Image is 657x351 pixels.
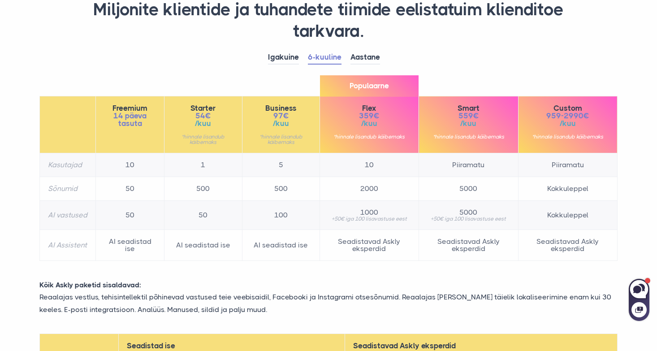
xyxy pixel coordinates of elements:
span: 959-2990€ [527,112,609,120]
span: 359€ [328,112,411,120]
span: 14 päeva tasuta [104,112,156,127]
span: /kuu [328,120,411,127]
td: 100 [242,201,320,230]
span: Custom [527,104,609,112]
iframe: Askly chat [628,277,650,322]
span: /kuu [427,120,510,127]
td: AI seadistad ise [96,230,164,261]
td: Seadistavad Askly eksperdid [320,230,419,261]
a: Aastane [350,51,380,65]
td: 1 [164,153,242,177]
small: *hinnale lisandub käibemaks [173,134,233,145]
td: 50 [164,201,242,230]
span: Flex [328,104,411,112]
span: /kuu [527,120,609,127]
th: AI Assistent [40,230,96,261]
th: AI vastused [40,201,96,230]
td: Piiramatu [518,153,617,177]
small: +50€ iga 100 lisavastuse eest [427,216,510,221]
td: 2000 [320,177,419,201]
span: Smart [427,104,510,112]
td: 500 [164,177,242,201]
td: 5000 [419,177,518,201]
a: 6-kuuline [308,51,341,65]
span: Kokkuleppel [527,212,609,219]
small: *hinnale lisandub käibemaks [251,134,311,145]
span: Starter [173,104,233,112]
span: 1000 [328,209,411,216]
td: AI seadistad ise [164,230,242,261]
p: Reaalajas vestlus, tehisintellektil põhinevad vastused teie veebisaidil, Facebooki ja Instagrami ... [33,291,624,315]
span: 5000 [427,209,510,216]
td: 5 [242,153,320,177]
span: Populaarne [320,75,419,96]
span: Business [251,104,311,112]
td: Seadistavad Askly eksperdid [518,230,617,261]
td: 50 [96,201,164,230]
small: *hinnale lisandub käibemaks [427,134,510,139]
strong: Kõik Askly paketid sisaldavad: [39,281,141,289]
td: 500 [242,177,320,201]
a: Igakuine [268,51,299,65]
td: Seadistavad Askly eksperdid [419,230,518,261]
span: 97€ [251,112,311,120]
span: /kuu [251,120,311,127]
td: AI seadistad ise [242,230,320,261]
td: 10 [96,153,164,177]
td: Piiramatu [419,153,518,177]
small: *hinnale lisandub käibemaks [527,134,609,139]
td: Kokkuleppel [518,177,617,201]
small: *hinnale lisandub käibemaks [328,134,411,139]
td: 50 [96,177,164,201]
small: +50€ iga 100 lisavastuse eest [328,216,411,221]
span: 559€ [427,112,510,120]
td: 10 [320,153,419,177]
span: Freemium [104,104,156,112]
th: Kasutajad [40,153,96,177]
span: 54€ [173,112,233,120]
th: Sõnumid [40,177,96,201]
span: /kuu [173,120,233,127]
